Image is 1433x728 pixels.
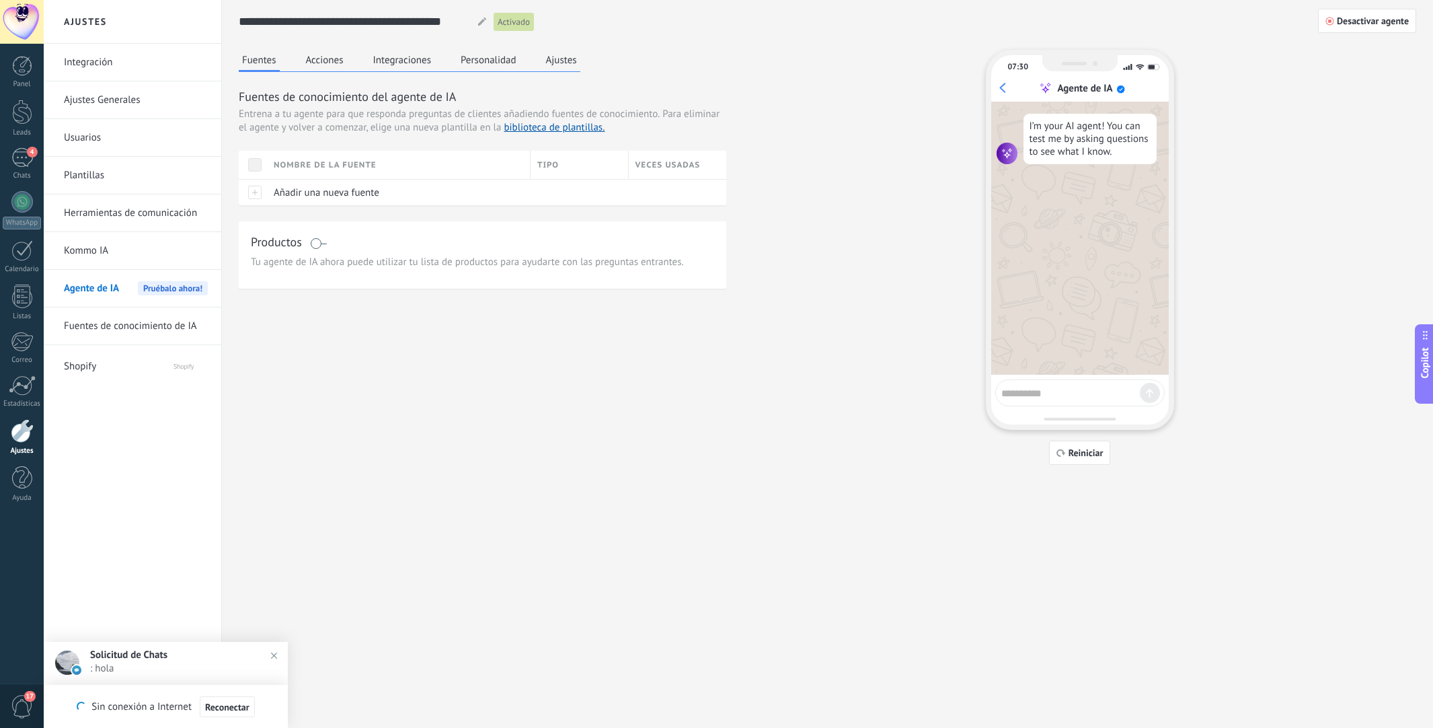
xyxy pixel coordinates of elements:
span: Copilot [1418,348,1432,379]
div: Ajustes [3,447,42,456]
img: agent icon [997,143,1018,164]
div: Ayuda [3,494,42,503]
button: Acciones [303,50,347,70]
div: Agente de IA [1057,82,1112,95]
div: Calendario [3,265,42,274]
div: Tipo [531,151,628,179]
button: Reiniciar [1049,441,1111,465]
span: Agente de IA [64,270,119,307]
span: Solicitud de Chats [90,649,167,661]
button: Ajustes [543,50,580,70]
a: Integración [64,44,208,81]
a: Herramientas de comunicación [64,194,208,232]
div: 07:30 [1008,62,1028,72]
div: Leads [3,129,42,137]
span: : hola [90,662,268,675]
a: Shopify Shopify [64,348,208,380]
span: Pruébalo ahora! [138,281,208,295]
span: Reiniciar [1069,448,1103,458]
li: Agente de IA [44,270,221,307]
li: Integración [44,44,221,81]
a: Plantillas [64,157,208,194]
a: Kommo IA [64,232,208,270]
a: biblioteca de plantillas. [504,121,605,134]
div: Listas [3,312,42,321]
img: close_notification.svg [264,646,284,665]
a: Ajustes Generales [64,81,208,119]
span: Añadir una nueva fuente [274,186,379,199]
button: Personalidad [457,50,520,70]
li: Herramientas de comunicación [44,194,221,232]
div: Nombre de la fuente [267,151,530,179]
div: Estadísticas [3,400,42,408]
span: Shopify [148,348,208,380]
li: Kommo IA [44,232,221,270]
div: Chats [3,172,42,180]
h3: Productos [251,233,302,250]
h3: Fuentes de conocimiento del agente de IA [239,88,726,105]
a: Fuentes de conocimiento de IA [64,307,208,345]
div: Panel [3,80,42,89]
span: Desactivar agente [1337,16,1409,26]
span: Tu agente de IA ahora puede utilizar tu lista de productos para ayudarte con las preguntas entran... [251,256,714,269]
span: Para eliminar el agente y volver a comenzar, elige una nueva plantilla en la [239,108,720,134]
span: Shopify [64,348,147,380]
div: Sin conexión a Internet [77,696,254,718]
span: Activado [498,15,530,29]
button: Desactivar agente [1318,9,1416,33]
button: Reconectar [200,696,255,718]
img: onlinechat.svg [72,665,81,675]
button: Integraciones [370,50,435,70]
div: I’m your AI agent! You can test me by asking questions to see what I know. [1023,114,1157,164]
li: Usuarios [44,119,221,157]
li: Ajustes Generales [44,81,221,119]
div: WhatsApp [3,217,41,229]
li: Fuentes de conocimiento de IA [44,307,221,345]
span: Entrena a tu agente para que responda preguntas de clientes añadiendo fuentes de conocimiento. [239,108,660,121]
li: Plantillas [44,157,221,194]
div: Correo [3,356,42,365]
a: Usuarios [64,119,208,157]
li: Shopify [44,345,221,382]
button: Fuentes [239,50,280,72]
a: Agente de IA Pruébalo ahora! [64,270,208,307]
div: Veces usadas [629,151,727,179]
span: 4 [27,147,38,157]
span: Reconectar [205,702,249,712]
span: 17 [24,691,36,702]
a: Solicitud de Chats: hola [44,642,288,685]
